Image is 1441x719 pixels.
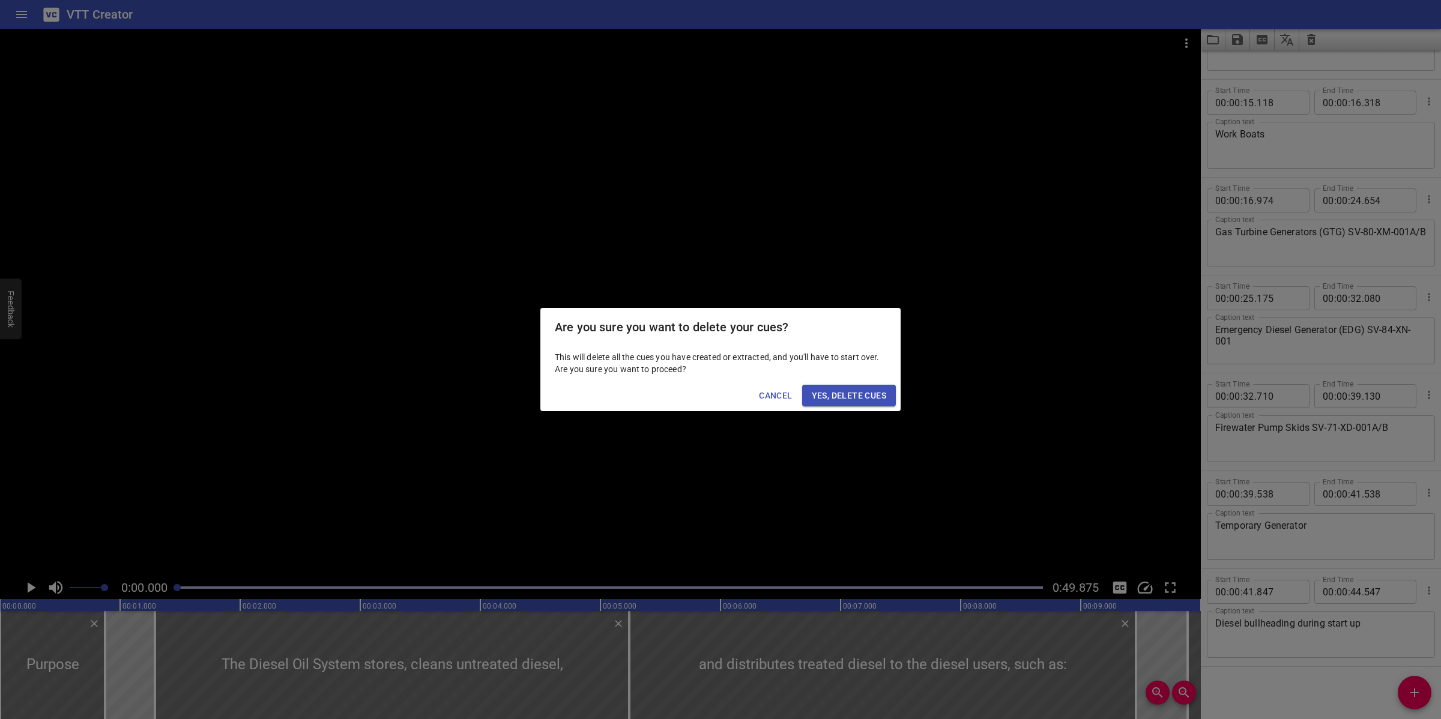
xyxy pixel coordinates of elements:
div: This will delete all the cues you have created or extracted, and you'll have to start over. Are y... [540,346,901,380]
span: Yes, Delete Cues [812,388,886,403]
button: Cancel [754,385,797,407]
h2: Are you sure you want to delete your cues? [555,317,886,337]
button: Yes, Delete Cues [802,385,896,407]
span: Cancel [759,388,792,403]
